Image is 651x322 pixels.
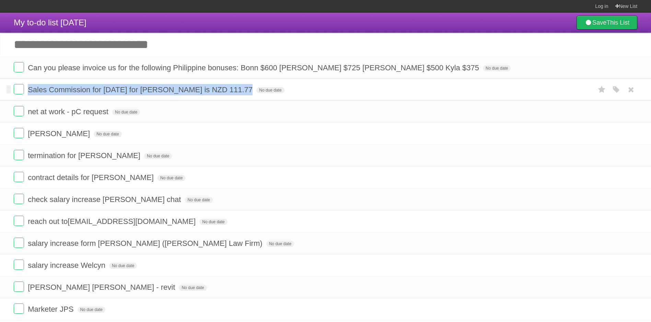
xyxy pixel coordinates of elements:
span: check salary increase [PERSON_NAME] chat [28,195,183,204]
label: Done [14,150,24,160]
b: This List [606,19,629,26]
label: Done [14,84,24,94]
span: contract details for [PERSON_NAME] [28,173,155,182]
label: Done [14,172,24,182]
span: No due date [78,307,105,313]
label: Done [14,260,24,270]
label: Done [14,128,24,138]
label: Done [14,216,24,226]
span: No due date [185,197,213,203]
span: termination for [PERSON_NAME] [28,151,142,160]
span: salary increase form [PERSON_NAME] ([PERSON_NAME] Law Firm) [28,239,264,248]
span: salary increase Welcyn [28,261,107,270]
span: No due date [179,285,207,291]
label: Star task [595,84,608,95]
span: No due date [112,109,140,115]
a: SaveThis List [577,16,637,29]
label: Done [14,106,24,116]
span: My to-do list [DATE] [14,18,86,27]
span: [PERSON_NAME] [PERSON_NAME] - revit [28,283,177,291]
span: Marketer JPS [28,305,75,313]
span: No due date [158,175,185,181]
span: Sales Commission for [DATE] for [PERSON_NAME] is NZD 111.77 [28,85,254,94]
span: No due date [144,153,172,159]
span: net at work - pC request [28,107,110,116]
label: Done [14,194,24,204]
span: [PERSON_NAME] [28,129,92,138]
label: Done [14,282,24,292]
span: No due date [94,131,121,137]
span: No due date [266,241,294,247]
span: No due date [109,263,137,269]
label: Done [14,303,24,314]
span: reach out to [EMAIL_ADDRESS][DOMAIN_NAME] [28,217,199,226]
span: No due date [483,65,511,71]
span: No due date [256,87,284,93]
span: No due date [199,219,227,225]
span: Can you please invoice us for the following Philippine bonuses: Bonn $600 [PERSON_NAME] $725 [PER... [28,63,481,72]
label: Done [14,238,24,248]
label: Done [14,62,24,72]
